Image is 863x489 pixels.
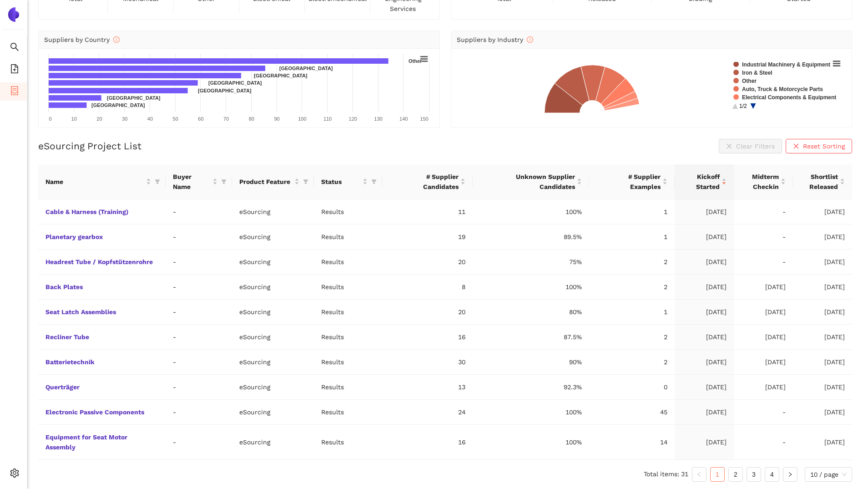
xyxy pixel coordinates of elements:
[96,116,102,122] text: 20
[473,250,590,275] td: 75%
[10,465,19,484] span: setting
[589,375,675,400] td: 0
[728,467,743,482] li: 2
[596,172,661,192] span: # Supplier Examples
[793,224,852,250] td: [DATE]
[314,400,382,425] td: Results
[221,179,227,184] span: filter
[10,61,19,79] span: file-add
[793,350,852,375] td: [DATE]
[742,94,836,101] text: Electrical Components & Equipment
[741,172,779,192] span: Midterm Checkin
[473,224,590,250] td: 89.5%
[349,116,357,122] text: 120
[734,375,793,400] td: [DATE]
[527,36,533,43] span: info-circle
[198,88,252,93] text: [GEOGRAPHIC_DATA]
[166,400,232,425] td: -
[747,467,761,482] li: 3
[473,350,590,375] td: 90%
[382,300,473,325] td: 20
[734,350,793,375] td: [DATE]
[382,350,473,375] td: 30
[734,300,793,325] td: [DATE]
[232,425,314,460] td: eSourcing
[198,116,203,122] text: 60
[783,467,797,482] li: Next Page
[314,164,382,199] th: this column's title is Status,this column is sortable
[734,164,793,199] th: this column's title is Midterm Checkin,this column is sortable
[675,375,734,400] td: [DATE]
[147,116,153,122] text: 40
[793,400,852,425] td: [DATE]
[675,199,734,224] td: [DATE]
[382,250,473,275] td: 20
[696,472,702,477] span: left
[10,39,19,57] span: search
[742,61,830,68] text: Industrial Machinery & Equipment
[166,375,232,400] td: -
[232,325,314,350] td: eSourcing
[389,172,459,192] span: # Supplier Candidates
[742,86,823,92] text: Auto, Truck & Motorcycle Parts
[239,177,293,187] span: Product Feature
[232,224,314,250] td: eSourcing
[399,116,408,122] text: 140
[166,250,232,275] td: -
[734,224,793,250] td: -
[711,468,724,481] a: 1
[692,467,707,482] button: left
[589,164,675,199] th: this column's title is # Supplier Examples,this column is sortable
[232,164,314,199] th: this column's title is Product Feature,this column is sortable
[44,36,120,43] span: Suppliers by Country
[675,300,734,325] td: [DATE]
[166,300,232,325] td: -
[719,139,782,153] button: closeClear Filters
[675,325,734,350] td: [DATE]
[734,250,793,275] td: -
[473,375,590,400] td: 92.3%
[589,300,675,325] td: 1
[303,179,308,184] span: filter
[45,177,144,187] span: Name
[675,400,734,425] td: [DATE]
[473,325,590,350] td: 87.5%
[298,116,306,122] text: 100
[765,468,779,481] a: 4
[786,139,852,153] button: closeReset Sorting
[382,400,473,425] td: 24
[589,275,675,300] td: 2
[166,275,232,300] td: -
[166,325,232,350] td: -
[314,199,382,224] td: Results
[742,78,757,84] text: Other
[314,275,382,300] td: Results
[644,467,688,482] li: Total items: 31
[793,199,852,224] td: [DATE]
[91,102,145,108] text: [GEOGRAPHIC_DATA]
[734,275,793,300] td: [DATE]
[480,172,575,192] span: Unknown Supplier Candidates
[166,350,232,375] td: -
[254,73,308,78] text: [GEOGRAPHIC_DATA]
[314,224,382,250] td: Results
[589,425,675,460] td: 14
[321,177,361,187] span: Status
[232,300,314,325] td: eSourcing
[793,300,852,325] td: [DATE]
[473,164,590,199] th: this column's title is Unknown Supplier Candidates,this column is sortable
[323,116,332,122] text: 110
[793,375,852,400] td: [DATE]
[739,103,747,109] text: 1/2
[382,275,473,300] td: 8
[314,300,382,325] td: Results
[734,199,793,224] td: -
[38,164,166,199] th: this column's title is Name,this column is sortable
[793,250,852,275] td: [DATE]
[793,143,799,150] span: close
[153,175,162,188] span: filter
[314,425,382,460] td: Results
[223,116,229,122] text: 70
[369,175,379,188] span: filter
